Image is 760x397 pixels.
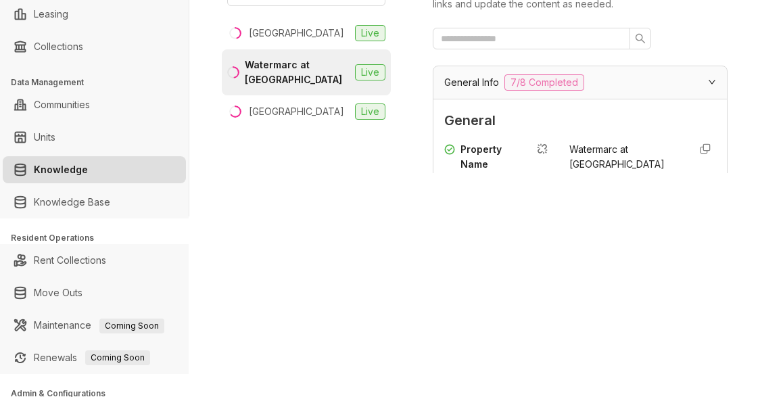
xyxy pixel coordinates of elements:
a: Rent Collections [34,247,106,274]
a: Leasing [34,1,68,28]
span: General Info [444,75,499,90]
span: Live [355,25,385,41]
li: Move Outs [3,279,186,306]
li: Communities [3,91,186,118]
li: Rent Collections [3,247,186,274]
span: Watermarc at [GEOGRAPHIC_DATA] [569,143,665,170]
a: Collections [34,33,83,60]
span: Coming Soon [99,319,164,333]
li: Knowledge Base [3,189,186,216]
li: Renewals [3,344,186,371]
div: Property Name [460,142,553,172]
a: Communities [34,91,90,118]
div: Watermarc at [GEOGRAPHIC_DATA] [245,57,350,87]
li: Leasing [3,1,186,28]
a: Move Outs [34,279,82,306]
span: Live [355,103,385,120]
span: Coming Soon [85,350,150,365]
div: [GEOGRAPHIC_DATA] [249,26,344,41]
li: Maintenance [3,312,186,339]
div: The name of the property or apartment complex. [460,172,553,210]
span: search [635,33,646,44]
span: expanded [708,78,716,86]
div: [GEOGRAPHIC_DATA] [249,104,344,119]
h3: Data Management [11,76,189,89]
li: Knowledge [3,156,186,183]
li: Units [3,124,186,151]
span: Live [355,64,385,80]
a: Units [34,124,55,151]
a: Knowledge [34,156,88,183]
span: General [444,110,716,131]
span: 7/8 Completed [504,74,584,91]
a: Knowledge Base [34,189,110,216]
a: RenewalsComing Soon [34,344,150,371]
div: General Info7/8 Completed [433,66,727,99]
li: Collections [3,33,186,60]
h3: Resident Operations [11,232,189,244]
